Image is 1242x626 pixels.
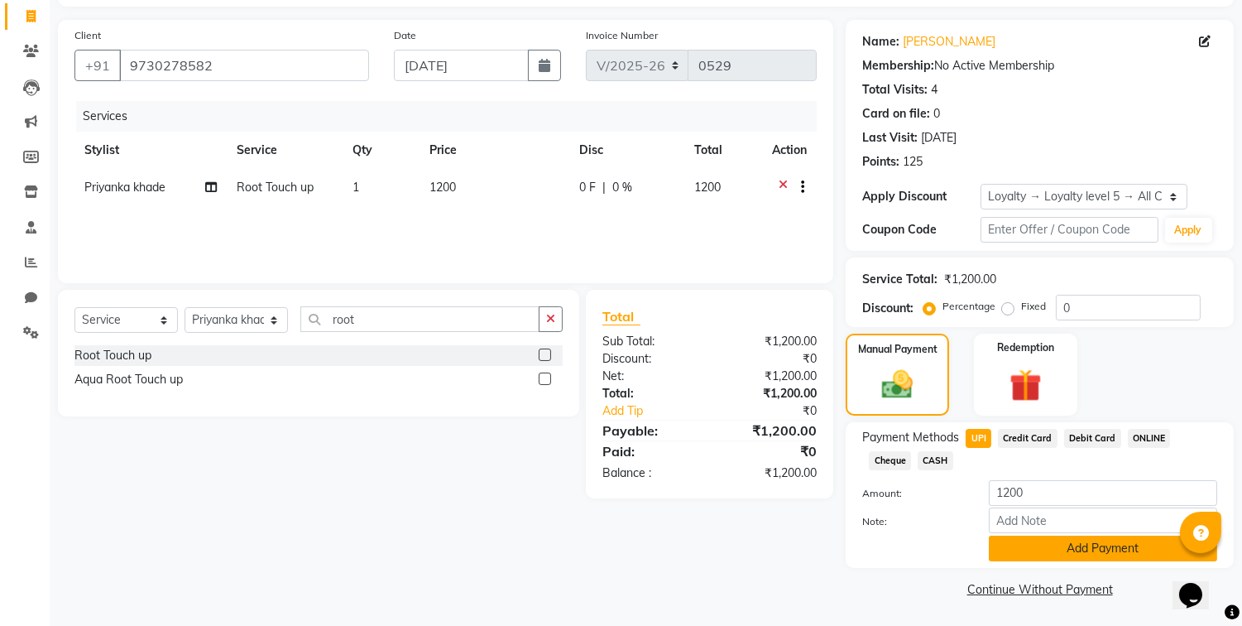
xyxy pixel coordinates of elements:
div: ₹1,200.00 [710,421,830,441]
div: 4 [931,81,937,99]
span: Root Touch up [237,180,314,195]
label: Redemption [997,340,1054,355]
span: Priyanka khade [84,180,165,195]
span: 1 [352,180,359,195]
label: Date [394,28,416,43]
div: ₹0 [730,402,830,420]
div: Membership: [862,57,934,75]
span: Credit Card [998,429,1057,448]
label: Client [74,28,101,43]
div: ₹0 [710,441,830,461]
div: Name: [862,33,899,51]
label: Percentage [942,299,995,314]
div: 125 [903,153,923,171]
div: Services [76,101,829,132]
th: Disc [569,132,684,169]
iframe: chat widget [1172,560,1225,609]
div: Last Visit: [862,129,918,147]
input: Add Note [989,508,1217,533]
div: Discount: [862,300,914,317]
div: 0 [933,105,940,123]
span: Payment Methods [862,429,959,446]
img: _gift.svg [1000,365,1052,406]
div: Apply Discount [862,188,981,205]
div: [DATE] [921,129,957,147]
span: ONLINE [1128,429,1171,448]
label: Amount: [850,486,976,501]
div: Card on file: [862,105,930,123]
div: Total: [590,385,710,402]
span: 1200 [429,180,456,195]
div: No Active Membership [862,57,1217,75]
button: +91 [74,50,121,81]
th: Service [227,132,343,169]
div: Root Touch up [74,347,151,364]
div: Aqua Root Touch up [74,371,183,388]
span: 1200 [694,180,721,195]
th: Qty [343,132,420,169]
div: Balance : [590,465,710,482]
input: Enter Offer / Coupon Code [981,217,1158,243]
a: [PERSON_NAME] [903,33,995,51]
span: | [602,179,606,196]
th: Total [684,132,763,169]
div: Points: [862,153,899,171]
div: Coupon Code [862,221,981,238]
input: Search by Name/Mobile/Email/Code [119,50,369,81]
input: Amount [989,480,1217,506]
span: UPI [966,429,991,448]
span: CASH [918,451,953,470]
div: Paid: [590,441,710,461]
img: _cash.svg [872,367,922,402]
button: Add Payment [989,536,1217,561]
input: Search or Scan [300,306,539,332]
div: Payable: [590,421,710,441]
div: Total Visits: [862,81,928,99]
label: Fixed [1021,299,1046,314]
span: Total [602,308,640,325]
div: ₹1,200.00 [710,465,830,482]
a: Continue Without Payment [849,581,1230,599]
span: Debit Card [1064,429,1121,448]
span: Cheque [869,451,911,470]
div: ₹1,200.00 [710,385,830,402]
div: Discount: [590,350,710,368]
div: Net: [590,368,710,385]
th: Price [420,132,569,169]
span: 0 F [579,179,596,196]
th: Stylist [74,132,227,169]
div: ₹1,200.00 [710,368,830,385]
div: ₹0 [710,350,830,368]
th: Action [762,132,817,169]
div: Service Total: [862,271,937,288]
button: Apply [1165,218,1212,243]
label: Invoice Number [586,28,658,43]
a: Add Tip [590,402,730,420]
div: ₹1,200.00 [944,271,996,288]
div: ₹1,200.00 [710,333,830,350]
div: Sub Total: [590,333,710,350]
span: 0 % [612,179,632,196]
label: Note: [850,514,976,529]
label: Manual Payment [858,342,937,357]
